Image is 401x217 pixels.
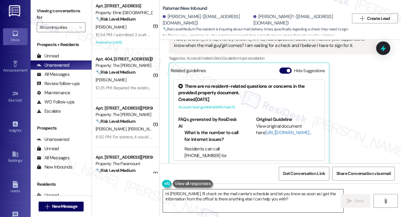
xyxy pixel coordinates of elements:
strong: 🔧 Risk Level: Medium [96,16,135,22]
button: Get Conversation Link [279,167,329,180]
li: What is the number to call for internet issues? [184,130,242,143]
span: New Message [52,203,77,210]
span: : The resident is inquiring about mail delivery times, specifically regarding a check they need t... [163,26,349,39]
a: Site Visit • [3,89,28,105]
div: Created [DATE] [178,96,320,103]
span: • [27,67,28,72]
span: Create Lead [367,15,390,22]
div: Apt. [STREET_ADDRESS][PERSON_NAME] [96,105,152,111]
label: Hide Suggestions [294,68,325,74]
div: Tagged as: [169,54,377,63]
div: Unread [37,53,59,59]
img: ResiDesk Logo [9,5,21,17]
i:  [383,199,388,203]
a: Insights • [3,119,28,135]
input: All communities [40,22,76,32]
i:  [79,25,82,30]
div: Unread [37,192,59,199]
a: [URL][DOMAIN_NAME]… [265,130,312,136]
b: Original Guideline [256,116,292,122]
label: Viewing conversations for [37,6,85,22]
button: New Message [39,202,84,211]
div: All Messages [37,71,70,78]
div: Account level guideline ( 66 % match) [178,104,320,110]
div: View original document here [256,123,320,136]
li: Residents can call [PHONE_NUMBER] for assistance with internet issues. [184,146,242,172]
a: Inbox [3,28,28,45]
div: Unanswered [37,62,69,68]
div: Escalate [37,108,61,114]
div: Prospects [31,125,92,131]
button: Send [341,194,370,208]
div: Related guidelines [171,68,206,76]
i:  [347,199,352,203]
span: [PERSON_NAME] [96,126,128,132]
div: Property: The [PERSON_NAME] [96,62,152,69]
span: [PERSON_NAME] [96,24,126,30]
span: • [22,97,23,102]
div: Review follow-ups [37,80,80,87]
textarea: Hi [PERSON_NAME], I'll check on the mail carrier's schedule and let you know as soon as I get the... [163,189,343,212]
button: Create Lead [352,14,398,23]
div: All Messages [37,155,70,161]
div: 10:35 PM: Repaired the existing unit [96,85,158,91]
div: Apt. [STREET_ADDRESS] [96,3,152,9]
div: Residents [31,181,92,188]
span: [PERSON_NAME] [128,126,159,132]
div: Archived on [DATE] [95,39,153,46]
div: [PERSON_NAME]. ([EMAIL_ADDRESS][DOMAIN_NAME]) [163,14,252,27]
a: Buildings [3,149,28,165]
span: Escalation type escalation [222,56,265,61]
div: Unanswered [37,136,69,143]
div: Hello [PERSON_NAME], this is [PERSON_NAME] had a question about the mail. Do you happened to know... [174,36,367,49]
div: Prospects + Residents [31,41,92,48]
div: [PERSON_NAME]^. ([EMAIL_ADDRESS][DOMAIN_NAME]) [253,14,344,27]
i:  [45,204,50,209]
strong: 🔧 Risk Level: Medium [96,118,135,124]
strong: 🔧 Risk Level: Medium [96,168,135,173]
span: Send [354,198,364,204]
div: Property: The Paramount [96,161,152,167]
i:  [360,16,365,21]
strong: 🔧 Risk Level: Medium [96,69,135,75]
a: Leads [3,179,28,196]
div: Unread [37,145,59,152]
button: Share Conversation via email [332,167,395,180]
span: [PERSON_NAME] [96,77,126,83]
span: Emailed client , [199,56,222,61]
strong: 🔧 Risk Level: Medium [163,27,195,32]
div: WO Follow-ups [37,99,74,105]
div: 10:54 PM: I submitted 2 work order requests. One of which I mentioned in an earlier reply to your... [96,32,294,37]
div: Maintenance [37,90,70,96]
span: Get Conversation Link [283,170,325,177]
div: Property: Elme [GEOGRAPHIC_DATA] [96,10,152,16]
b: FAQs generated by ResiDesk AI [178,116,237,129]
div: Apt. 404, [STREET_ADDRESS][PERSON_NAME] [96,56,152,62]
div: Property: The [PERSON_NAME] [96,111,152,118]
span: Access , [187,56,199,61]
span: • [21,127,22,132]
div: Apt. [STREET_ADDRESS][PERSON_NAME] [96,154,152,161]
span: Share Conversation via email [336,170,391,177]
b: Palomar: New Inbound [163,5,207,12]
div: New Inbounds [37,164,72,170]
div: There are no resident-related questions or concerns in the provided property document. [178,83,320,96]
